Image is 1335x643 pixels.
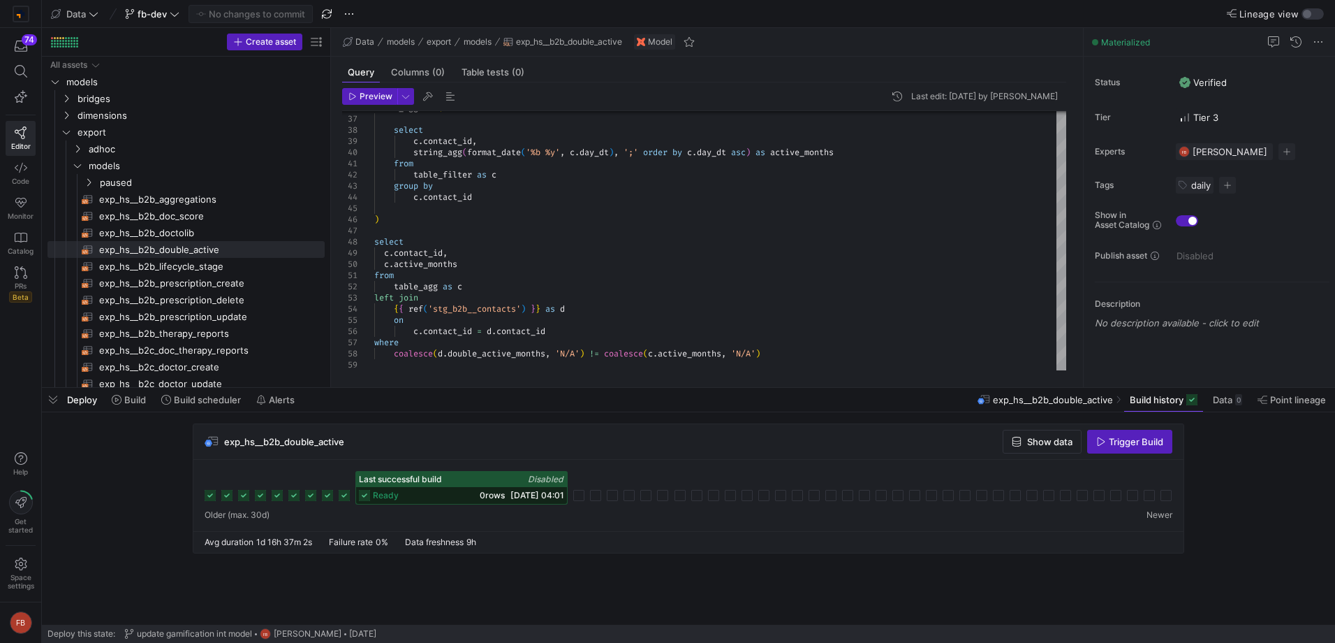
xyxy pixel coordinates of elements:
div: Press SPACE to select this row. [47,291,325,308]
div: 41 [342,158,357,169]
span: models [89,158,323,174]
span: active_months [658,348,721,359]
button: 74 [6,34,36,59]
span: Build [124,394,146,405]
span: ( [423,303,428,315]
div: Press SPACE to select this row. [47,57,325,73]
span: c [413,192,418,203]
a: Catalog [6,226,36,261]
span: c [492,169,496,180]
span: exp_hs__b2b_lifecycle_stage​​​​​​​​​​ [99,259,309,275]
span: Catalog [8,247,34,255]
a: exp_hs__b2c_doc_therapy_reports​​​​​​​​​​ [47,342,325,359]
div: 43 [342,180,357,192]
button: VerifiedVerified [1176,73,1230,92]
span: Data freshness [405,537,464,547]
div: 56 [342,326,357,337]
div: Press SPACE to select this row. [47,90,325,107]
div: 52 [342,281,357,292]
div: Press SPACE to select this row. [47,258,325,275]
div: 46 [342,214,357,225]
button: Data [339,34,378,50]
span: join [399,292,418,303]
span: ) [609,147,614,158]
span: exp_hs__b2b_doc_score​​​​​​​​​​ [99,208,309,224]
span: . [389,247,394,259]
button: exp_hs__b2b_double_active [500,34,626,50]
img: https://storage.googleapis.com/y42-prod-data-exchange/images/RPxujLVyfKs3dYbCaMXym8FJVsr3YB0cxJXX... [14,7,28,21]
span: table_agg [394,281,438,292]
div: 53 [342,292,357,303]
span: exp_hs__b2b_therapy_reports​​​​​​​​​​ [99,326,309,342]
span: Space settings [8,573,34,590]
span: ) [374,214,379,225]
span: coalesce [394,348,433,359]
p: Description [1095,299,1329,309]
span: export [427,37,451,47]
a: Spacesettings [6,551,36,596]
div: Press SPACE to select this row. [47,124,325,140]
button: Last successful buildDisabledready0rows[DATE] 04:01 [355,471,568,505]
div: 50 [342,259,357,270]
span: day_dt [580,147,609,158]
span: Older (max. 30d) [205,510,270,520]
span: on [394,315,404,326]
a: exp_hs__b2b_prescription_delete​​​​​​​​​​ [47,291,325,308]
div: 58 [342,348,357,359]
span: models [387,37,415,47]
span: ) [580,348,584,359]
span: contact_id [423,192,472,203]
span: models [464,37,492,47]
a: exp_hs__b2c_doctor_create​​​​​​​​​​ [47,359,325,375]
span: 'stg_b2b__contacts' [428,303,521,315]
div: Press SPACE to select this row. [47,208,325,224]
span: Get started [8,517,33,534]
button: Data0 [1207,388,1248,412]
span: c [687,147,692,158]
span: Create asset [246,37,296,47]
span: where [374,337,399,348]
span: [PERSON_NAME] [1193,146,1267,157]
span: exp_hs__b2c_doc_therapy_reports​​​​​​​​​​ [99,342,309,359]
span: Data [66,8,86,20]
span: exp_hs__b2b_prescription_create​​​​​​​​​​ [99,275,309,291]
span: d [560,303,565,315]
span: c [570,147,575,158]
span: c [384,259,389,270]
div: 37 [342,113,357,124]
span: ( [462,147,467,158]
button: Show data [1003,430,1082,454]
span: exp_hs__b2b_double_active [993,394,1113,405]
span: c [384,247,389,259]
a: exp_hs__b2b_therapy_reports​​​​​​​​​​ [47,325,325,342]
span: order [643,147,667,158]
span: exp_hs__b2c_doctor_update​​​​​​​​​​ [99,376,309,392]
span: export [78,124,323,140]
span: contact_id [423,326,472,337]
span: . [418,136,423,147]
span: double_active_months [448,348,545,359]
span: Trigger Build [1109,436,1163,447]
span: select [374,236,404,247]
span: . [692,147,697,158]
span: Data [355,37,374,47]
div: Press SPACE to select this row. [47,107,325,124]
span: fb-dev [138,8,167,20]
span: update gamification int model [137,629,252,639]
span: 0 rows [480,490,505,500]
span: exp_hs__b2c_doctor_create​​​​​​​​​​ [99,359,309,375]
button: Help [6,446,36,482]
span: Lineage view [1239,8,1299,20]
span: exp_hs__b2b_prescription_update​​​​​​​​​​ [99,309,309,325]
button: Create asset [227,34,302,50]
div: 38 [342,124,357,136]
div: 39 [342,136,357,147]
span: left [374,292,394,303]
span: group [394,180,418,192]
div: Press SPACE to select this row. [47,157,325,174]
span: [DATE] 04:01 [510,490,564,500]
div: Press SPACE to select this row. [47,325,325,342]
span: Materialized [1101,37,1150,48]
span: (0) [432,68,445,77]
span: format_date [467,147,521,158]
